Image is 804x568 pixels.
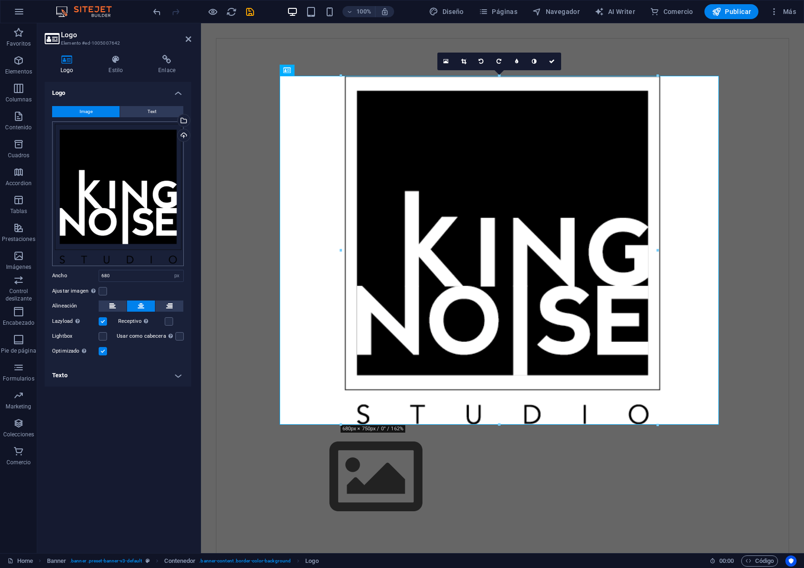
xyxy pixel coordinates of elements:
p: Elementos [5,68,32,75]
p: Contenido [5,124,32,131]
i: Al redimensionar, ajustar el nivel de zoom automáticamente para ajustarse al dispositivo elegido. [381,7,389,16]
p: Pie de página [1,347,36,354]
i: Este elemento es un preajuste personalizable [146,558,150,563]
label: Receptivo [118,316,165,327]
p: Favoritos [7,40,31,47]
p: Columnas [6,96,32,103]
span: Código [745,555,774,567]
button: Comercio [646,4,697,19]
button: reload [226,6,237,17]
button: Código [741,555,778,567]
button: Usercentrics [785,555,797,567]
span: Comercio [650,7,693,16]
span: . banner-content .border-color-background [199,555,291,567]
h6: 100% [356,6,371,17]
button: Image [52,106,120,117]
i: Guardar (Ctrl+S) [245,7,255,17]
h4: Texto [45,364,191,387]
button: Más [766,4,800,19]
button: Text [120,106,183,117]
a: Modo de recorte [455,53,473,70]
span: Más [770,7,796,16]
img: Editor Logo [54,6,123,17]
button: Publicar [704,4,759,19]
span: Publicar [712,7,751,16]
h3: Elemento #ed-1005007642 [61,39,173,47]
a: Confirmar ( ⌘ ⏎ ) [543,53,561,70]
p: Imágenes [6,263,31,271]
label: Lightbox [52,331,99,342]
a: Selecciona archivos del administrador de archivos, de la galería de fotos o carga archivo(s) [437,53,455,70]
span: 00 00 [719,555,734,567]
i: Deshacer: Añadir elemento (Ctrl+Z) [152,7,162,17]
label: Alineación [52,301,99,312]
a: Escala de grises [526,53,543,70]
h2: Logo [61,31,191,39]
p: Prestaciones [2,235,35,243]
p: Cuadros [8,152,30,159]
p: Colecciones [3,431,34,438]
a: Girar 90° a la izquierda [473,53,490,70]
button: save [244,6,255,17]
label: Ancho [52,273,99,278]
h4: Logo [45,82,191,99]
p: Tablas [10,207,27,215]
label: Ajustar imagen [52,286,99,297]
div: Diseño (Ctrl+Alt+Y) [425,4,468,19]
button: Navegador [529,4,583,19]
a: Girar 90° a la derecha [490,53,508,70]
div: kingnpoise-pg501SUQ4stH20FqhAx4gw.png [52,121,184,266]
h4: Estilo [93,55,142,74]
h6: Tiempo de la sesión [710,555,734,567]
i: Volver a cargar página [226,7,237,17]
button: Páginas [475,4,521,19]
button: AI Writer [591,4,639,19]
h4: Logo [45,55,93,74]
span: : [726,557,727,564]
span: Haz clic para seleccionar y doble clic para editar [47,555,67,567]
span: Haz clic para seleccionar y doble clic para editar [305,555,318,567]
label: Usar como cabecera [117,331,175,342]
h4: Enlace [142,55,191,74]
button: Diseño [425,4,468,19]
span: Image [80,106,93,117]
p: Formularios [3,375,34,382]
span: Diseño [429,7,464,16]
button: 100% [342,6,375,17]
label: Lazyload [52,316,99,327]
span: Text [147,106,156,117]
span: Páginas [479,7,517,16]
p: Marketing [6,403,31,410]
span: Navegador [532,7,580,16]
label: Optimizado [52,346,99,357]
a: Desenfoque [508,53,526,70]
p: Encabezado [3,319,34,327]
button: Haz clic para salir del modo de previsualización y seguir editando [207,6,218,17]
span: Haz clic para seleccionar y doble clic para editar [164,555,195,567]
nav: breadcrumb [47,555,319,567]
p: Accordion [6,180,32,187]
a: Haz clic para cancelar la selección y doble clic para abrir páginas [7,555,33,567]
span: AI Writer [595,7,635,16]
p: Comercio [7,459,31,466]
span: . banner .preset-banner-v3-default [70,555,142,567]
button: undo [151,6,162,17]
